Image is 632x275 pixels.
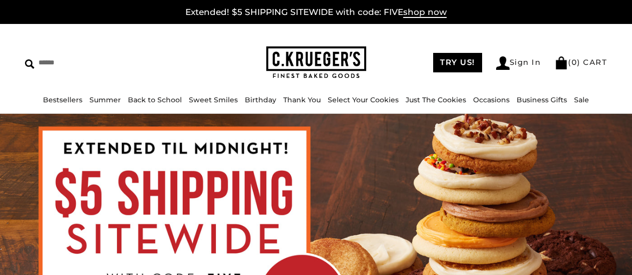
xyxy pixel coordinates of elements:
[128,95,182,104] a: Back to School
[406,95,466,104] a: Just The Cookies
[403,7,447,18] span: shop now
[283,95,321,104] a: Thank You
[555,56,568,69] img: Bag
[574,95,589,104] a: Sale
[245,95,276,104] a: Birthday
[266,46,366,79] img: C.KRUEGER'S
[473,95,510,104] a: Occasions
[517,95,567,104] a: Business Gifts
[185,7,447,18] a: Extended! $5 SHIPPING SITEWIDE with code: FIVEshop now
[43,95,82,104] a: Bestsellers
[555,57,607,67] a: (0) CART
[572,57,578,67] span: 0
[496,56,510,70] img: Account
[25,55,158,70] input: Search
[328,95,399,104] a: Select Your Cookies
[433,53,482,72] a: TRY US!
[89,95,121,104] a: Summer
[189,95,238,104] a: Sweet Smiles
[496,56,541,70] a: Sign In
[25,59,34,69] img: Search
